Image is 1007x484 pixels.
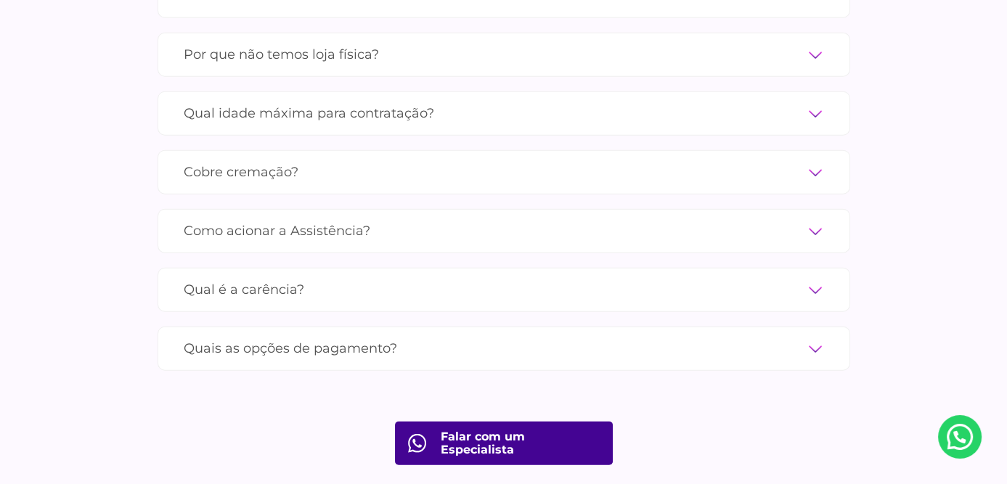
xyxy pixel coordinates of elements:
a: Nosso Whatsapp [938,415,982,459]
label: Quais as opções de pagamento? [184,336,824,361]
label: Por que não temos loja física? [184,42,824,67]
img: fale com consultor [408,434,426,453]
label: Qual é a carência? [184,277,824,303]
label: Como acionar a Assistência? [184,218,824,244]
a: Falar com um Especialista [395,422,613,465]
label: Qual idade máxima para contratação? [184,101,824,126]
label: Cobre cremação? [184,160,824,185]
